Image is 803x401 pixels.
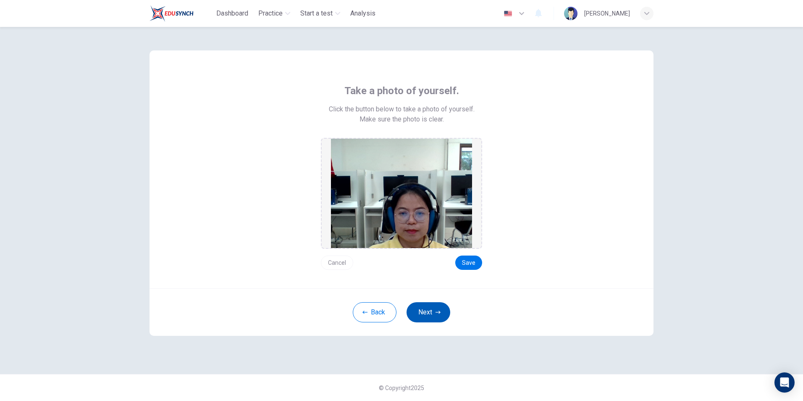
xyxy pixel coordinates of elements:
img: Profile picture [564,7,577,20]
img: preview screemshot [331,139,472,248]
button: Cancel [321,256,353,270]
span: Practice [258,8,283,18]
button: Next [407,302,450,322]
span: Analysis [350,8,375,18]
button: Analysis [347,6,379,21]
span: © Copyright 2025 [379,385,424,391]
button: Practice [255,6,294,21]
span: Make sure the photo is clear. [360,114,444,124]
button: Save [455,256,482,270]
button: Dashboard [213,6,252,21]
span: Start a test [300,8,333,18]
a: Train Test logo [150,5,213,22]
span: Dashboard [216,8,248,18]
button: Back [353,302,396,322]
div: [PERSON_NAME] [584,8,630,18]
button: Start a test [297,6,344,21]
span: Click the button below to take a photo of yourself. [329,104,475,114]
img: Train Test logo [150,5,194,22]
img: en [503,11,513,17]
div: Open Intercom Messenger [774,372,795,393]
span: Take a photo of yourself. [344,84,459,98]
